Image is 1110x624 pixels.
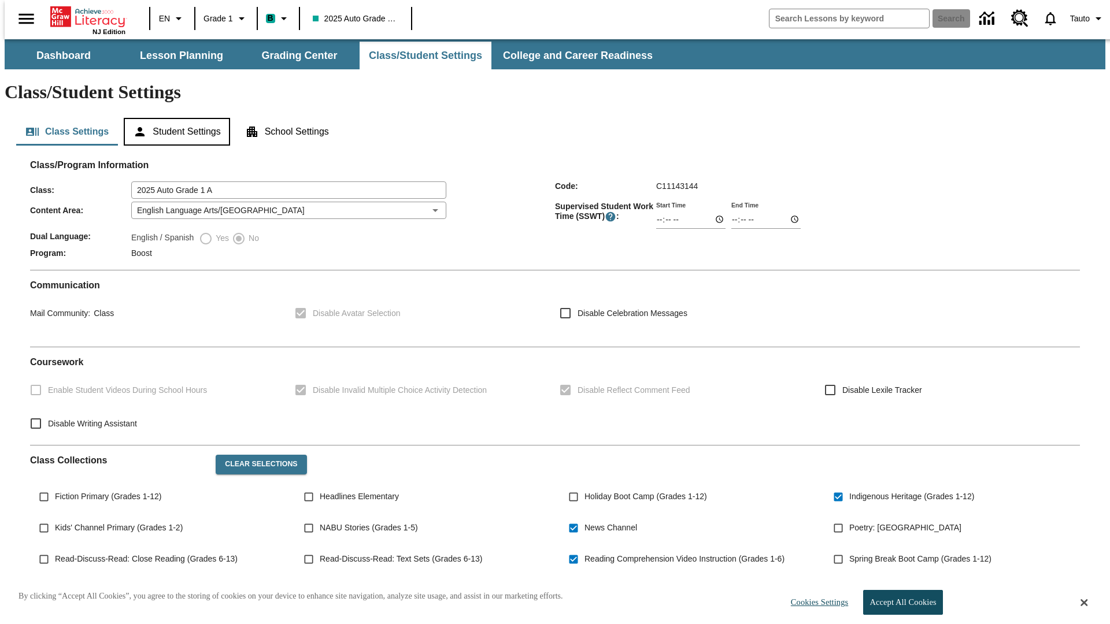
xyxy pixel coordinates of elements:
[48,418,137,430] span: Disable Writing Assistant
[203,13,233,25] span: Grade 1
[313,307,401,320] span: Disable Avatar Selection
[124,118,230,146] button: Student Settings
[842,384,922,396] span: Disable Lexile Tracker
[246,232,259,244] span: No
[555,181,656,191] span: Code :
[656,181,698,191] span: C11143144
[30,280,1080,337] div: Communication
[159,13,170,25] span: EN
[131,202,446,219] div: English Language Arts/[GEOGRAPHIC_DATA]
[584,522,637,534] span: News Channel
[863,590,942,615] button: Accept All Cookies
[30,280,1080,291] h2: Communication
[313,13,398,25] span: 2025 Auto Grade 1 A
[131,232,194,246] label: English / Spanish
[320,491,399,503] span: Headlines Elementary
[30,171,1080,261] div: Class/Program Information
[16,118,1094,146] div: Class/Student Settings
[769,9,929,28] input: search field
[30,159,1080,170] h2: Class/Program Information
[578,384,690,396] span: Disable Reflect Comment Feed
[731,200,758,209] label: End Time
[780,590,853,614] button: Cookies Settings
[55,522,183,534] span: Kids' Channel Primary (Grades 1-2)
[849,522,961,534] span: Poetry: [GEOGRAPHIC_DATA]
[30,356,1080,436] div: Coursework
[320,553,482,565] span: Read-Discuss-Read: Text Sets (Grades 6-13)
[30,309,90,318] span: Mail Community :
[1035,3,1065,34] a: Notifications
[55,491,161,503] span: Fiction Primary (Grades 1-12)
[90,309,114,318] span: Class
[216,455,306,474] button: Clear Selections
[656,200,686,209] label: Start Time
[5,39,1105,69] div: SubNavbar
[1065,8,1110,29] button: Profile/Settings
[1081,597,1087,608] button: Close
[50,5,125,28] a: Home
[16,118,118,146] button: Class Settings
[849,553,991,565] span: Spring Break Boot Camp (Grades 1-12)
[242,42,357,69] button: Grading Center
[320,522,418,534] span: NABU Stories (Grades 1-5)
[584,553,785,565] span: Reading Comprehension Video Instruction (Grades 1-6)
[555,202,656,222] span: Supervised Student Work Time (SSWT) :
[18,590,563,602] p: By clicking “Accept All Cookies”, you agree to the storing of cookies on your device to enhance s...
[360,42,491,69] button: Class/Student Settings
[849,491,974,503] span: Indigenous Heritage (Grades 1-12)
[131,248,152,258] span: Boost
[50,4,125,35] div: Home
[584,491,707,503] span: Holiday Boot Camp (Grades 1-12)
[124,42,239,69] button: Lesson Planning
[9,2,43,36] button: Open side menu
[131,181,446,199] input: Class
[30,356,1080,367] h2: Course work
[6,42,121,69] button: Dashboard
[30,185,131,195] span: Class :
[5,42,663,69] div: SubNavbar
[605,211,616,222] button: Supervised Student Work Time is the timeframe when students can take LevelSet and when lessons ar...
[48,384,207,396] span: Enable Student Videos During School Hours
[55,553,238,565] span: Read-Discuss-Read: Close Reading (Grades 6-13)
[30,206,131,215] span: Content Area :
[236,118,338,146] button: School Settings
[313,384,487,396] span: Disable Invalid Multiple Choice Activity Detection
[268,11,273,25] span: B
[972,3,1004,35] a: Data Center
[578,307,687,320] span: Disable Celebration Messages
[199,8,253,29] button: Grade: Grade 1, Select a grade
[154,8,191,29] button: Language: EN, Select a language
[92,28,125,35] span: NJ Edition
[1070,13,1090,25] span: Tauto
[1004,3,1035,34] a: Resource Center, Will open in new tab
[5,81,1105,103] h1: Class/Student Settings
[30,248,131,258] span: Program :
[30,232,131,241] span: Dual Language :
[494,42,662,69] button: College and Career Readiness
[213,232,229,244] span: Yes
[261,8,295,29] button: Boost Class color is teal. Change class color
[30,455,206,466] h2: Class Collections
